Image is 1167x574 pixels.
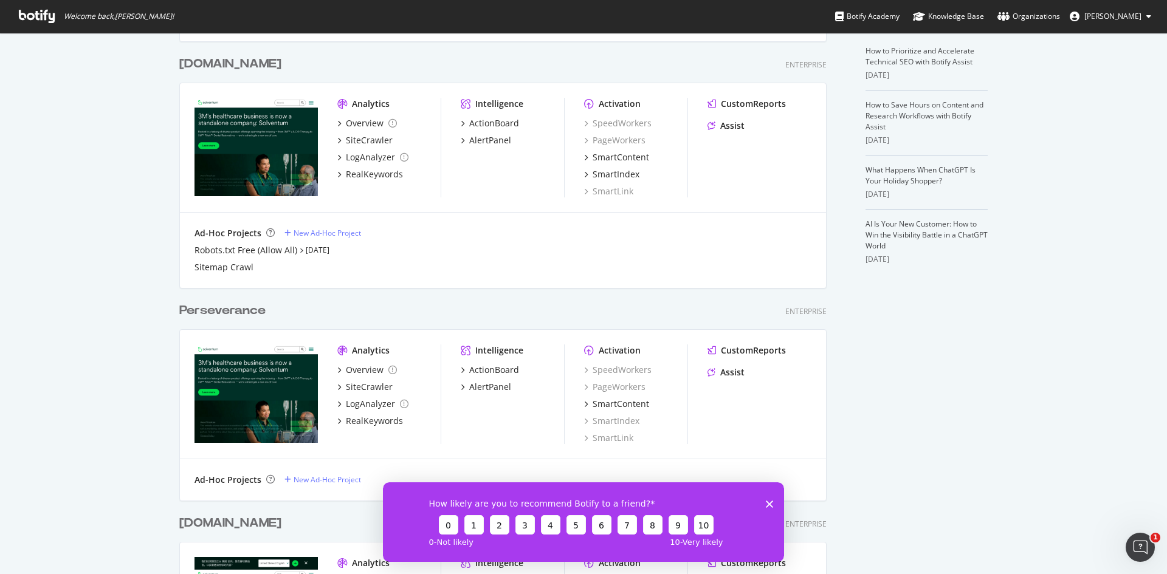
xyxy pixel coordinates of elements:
[461,134,511,146] a: AlertPanel
[866,135,988,146] div: [DATE]
[194,227,261,239] div: Ad-Hoc Projects
[584,381,645,393] a: PageWorkers
[866,165,976,186] a: What Happens When ChatGPT Is Your Holiday Shopper?
[721,557,786,569] div: CustomReports
[584,151,649,163] a: SmartContent
[721,98,786,110] div: CustomReports
[194,244,297,256] div: Robots.txt Free (Allow All)
[461,381,511,393] a: AlertPanel
[707,98,786,110] a: CustomReports
[337,134,393,146] a: SiteCrawler
[179,302,266,319] div: Perseverance
[383,482,784,562] iframe: Survey from Botify
[337,381,393,393] a: SiteCrawler
[337,117,397,129] a: Overview
[346,134,393,146] div: SiteCrawler
[337,415,403,427] a: RealKeywords
[179,55,281,73] div: [DOMAIN_NAME]
[475,557,523,569] div: Intelligence
[352,557,390,569] div: Analytics
[584,185,633,197] a: SmartLink
[707,344,786,357] a: CustomReports
[866,100,983,132] a: How to Save Hours on Content and Research Workflows with Botify Assist
[584,432,633,444] a: SmartLink
[294,228,361,238] div: New Ad-Hoc Project
[337,398,408,410] a: LogAnalyzer
[179,55,286,73] a: [DOMAIN_NAME]
[352,98,390,110] div: Analytics
[194,98,318,196] img: solventum.com
[1151,533,1160,542] span: 1
[584,415,639,427] a: SmartIndex
[179,514,286,532] a: [DOMAIN_NAME]
[179,302,270,319] a: Perseverance
[346,364,384,376] div: Overview
[179,514,281,532] div: [DOMAIN_NAME]
[866,254,988,265] div: [DATE]
[584,134,645,146] a: PageWorkers
[593,398,649,410] div: SmartContent
[584,364,652,376] a: SpeedWorkers
[866,46,974,67] a: How to Prioritize and Accelerate Technical SEO with Botify Assist
[1126,533,1155,562] iframe: Intercom live chat
[346,168,403,180] div: RealKeywords
[346,381,393,393] div: SiteCrawler
[913,10,984,22] div: Knowledge Base
[720,120,745,132] div: Assist
[337,364,397,376] a: Overview
[469,364,519,376] div: ActionBoard
[866,219,988,251] a: AI Is Your New Customer: How to Win the Visibility Battle in a ChatGPT World
[64,12,174,21] span: Welcome back, [PERSON_NAME] !
[584,398,649,410] a: SmartContent
[194,261,253,273] a: Sitemap Crawl
[475,344,523,357] div: Intelligence
[469,134,511,146] div: AlertPanel
[835,10,900,22] div: Botify Academy
[707,120,745,132] a: Assist
[584,117,652,129] a: SpeedWorkers
[997,10,1060,22] div: Organizations
[593,151,649,163] div: SmartContent
[194,344,318,443] img: solventum-perserverance.com
[599,98,641,110] div: Activation
[294,474,361,485] div: New Ad-Hoc Project
[707,366,745,378] a: Assist
[584,168,639,180] a: SmartIndex
[1060,7,1161,26] button: [PERSON_NAME]
[593,168,639,180] div: SmartIndex
[284,474,361,485] a: New Ad-Hoc Project
[1084,11,1141,21] span: Ruth Corcoran
[346,151,395,163] div: LogAnalyzer
[346,117,384,129] div: Overview
[721,344,786,357] div: CustomReports
[346,398,395,410] div: LogAnalyzer
[785,519,827,529] div: Enterprise
[352,344,390,357] div: Analytics
[720,366,745,378] div: Assist
[337,168,403,180] a: RealKeywords
[785,60,827,70] div: Enterprise
[284,228,361,238] a: New Ad-Hoc Project
[346,415,403,427] div: RealKeywords
[599,557,641,569] div: Activation
[866,189,988,200] div: [DATE]
[194,474,261,486] div: Ad-Hoc Projects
